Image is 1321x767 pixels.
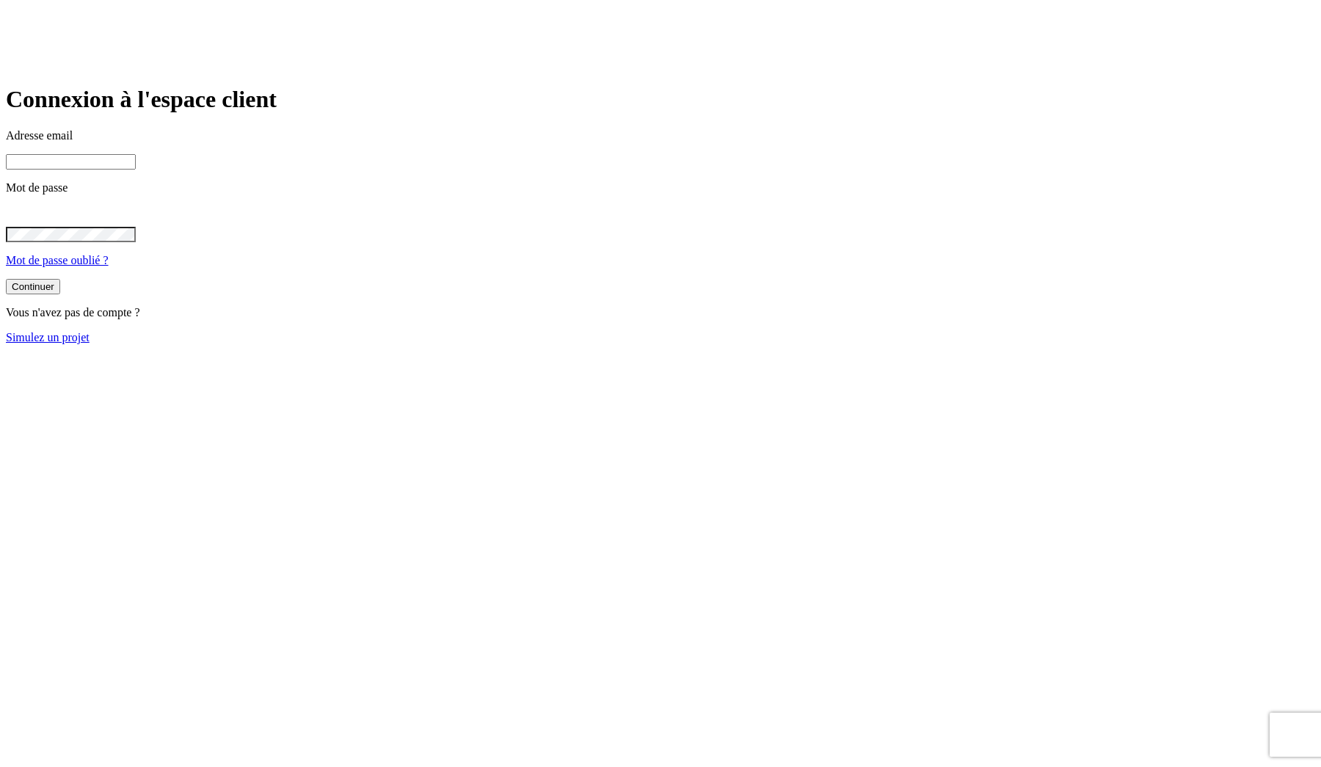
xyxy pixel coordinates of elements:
p: Mot de passe [6,181,1315,195]
p: Vous n'avez pas de compte ? [6,306,1315,319]
a: Mot de passe oublié ? [6,254,109,266]
h1: Connexion à l'espace client [6,86,1315,113]
a: Simulez un projet [6,331,90,343]
p: Adresse email [6,129,1315,142]
div: Continuer [12,281,54,292]
button: Continuer [6,279,60,294]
